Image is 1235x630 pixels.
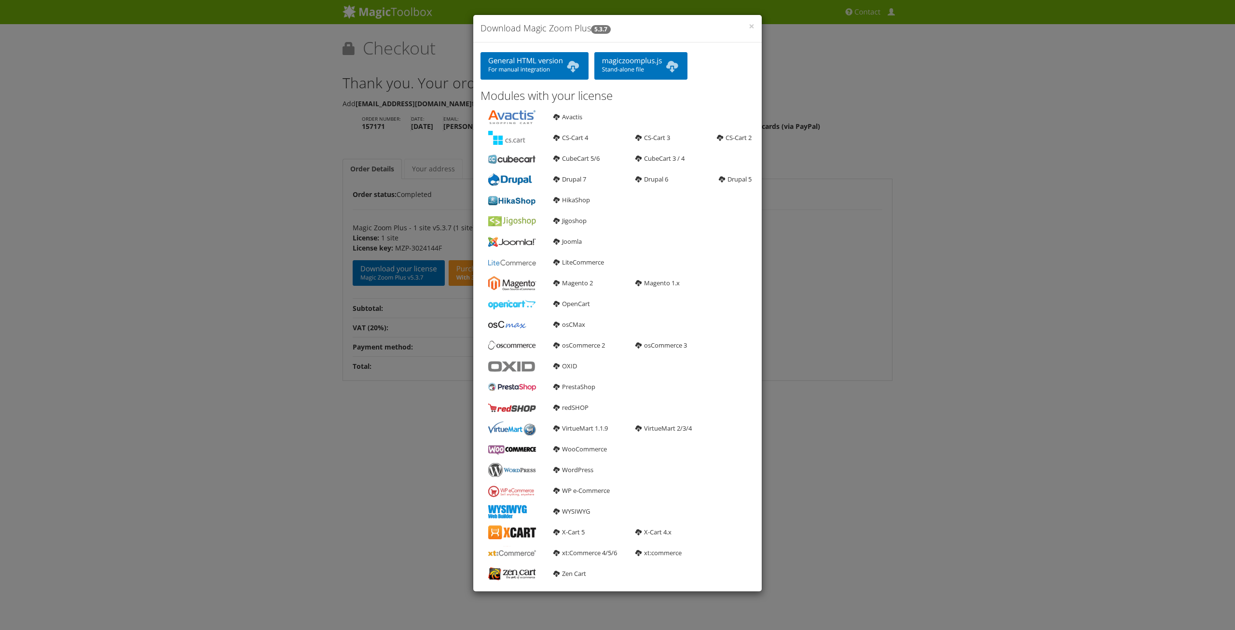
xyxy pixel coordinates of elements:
a: Drupal 6 [635,175,668,183]
h4: Download Magic Zoom Plus [480,22,755,35]
a: Joomla [553,237,582,246]
a: magiczoomplus.jsStand-alone file [594,52,688,80]
a: CS-Cart 2 [717,133,752,142]
a: CubeCart 5/6 [553,154,600,163]
h3: Modules with your license [480,89,755,102]
b: 5.3.7 [591,25,611,34]
a: VirtueMart 1.1.9 [553,424,608,433]
a: LiteCommerce [553,258,604,266]
a: Avactis [553,112,582,121]
a: redSHOP [553,403,589,412]
span: × [749,19,755,33]
a: Drupal 7 [553,175,586,183]
a: HikaShop [553,196,590,204]
a: PrestaShop [553,382,595,391]
a: CS-Cart 3 [635,133,670,142]
a: OXID [553,362,577,370]
td: Magic Zoom Plus - 1 site v5.3.7 (1 site) [353,220,564,298]
a: Drupal 5 [719,175,752,183]
a: WooCommerce [553,445,607,453]
a: osCMax [553,320,585,329]
a: osCommerce 2 [553,341,605,350]
a: Jigoshop [553,216,587,225]
a: OpenCart [553,299,590,308]
span: Stand-alone file [602,66,680,73]
a: Magento 1.x [635,279,680,287]
a: osCommerce 3 [635,341,687,350]
button: Close [749,21,755,31]
a: CS-Cart 4 [553,133,588,142]
a: CubeCart 3 / 4 [635,154,685,163]
a: General HTML versionFor manual integration [480,52,589,80]
a: Magento 2 [553,279,593,287]
span: For manual integration [488,66,581,73]
a: VirtueMart 2/3/4 [635,424,692,433]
